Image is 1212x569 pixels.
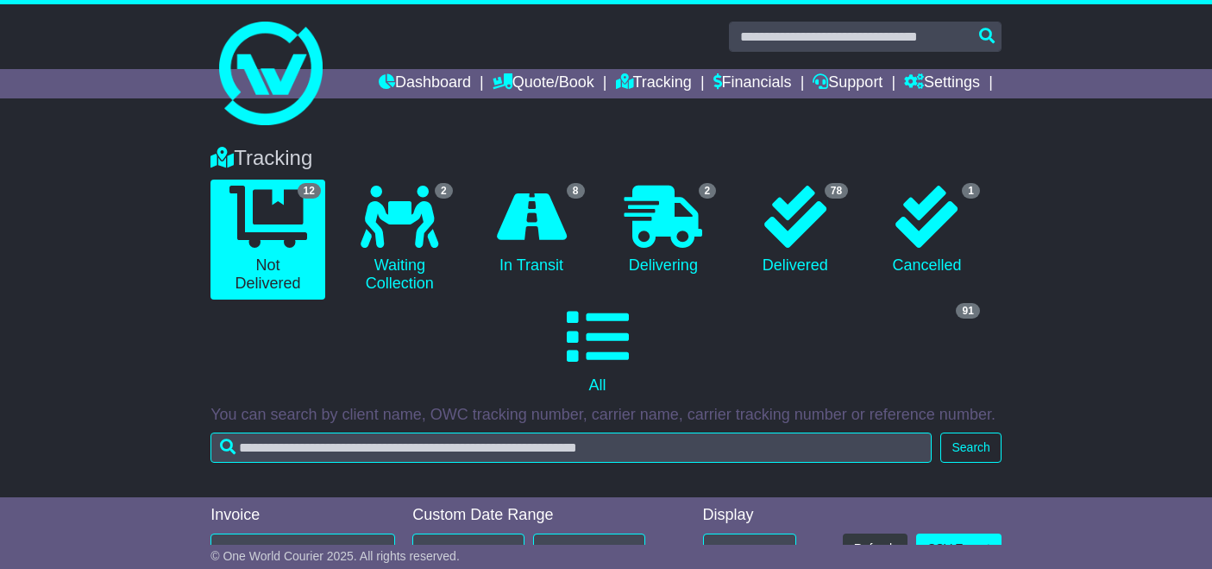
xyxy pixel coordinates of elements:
a: 2 Delivering [606,180,721,281]
button: Search [940,433,1001,463]
span: 2 [435,183,453,199]
div: Tracking [202,146,1010,171]
a: Support [813,69,882,98]
a: 91 All [210,300,984,401]
a: CSV Export [916,534,1002,564]
button: Refresh [843,534,907,564]
span: 91 [956,303,979,319]
span: 1 [962,183,980,199]
div: Custom Date Range [412,506,664,525]
a: Dashboard [379,69,471,98]
a: 8 In Transit [474,180,589,281]
a: 2 Waiting Collection [342,180,457,300]
p: You can search by client name, OWC tracking number, carrier name, carrier tracking number or refe... [210,406,1002,425]
span: 78 [825,183,848,199]
a: Settings [904,69,980,98]
a: Quote/Book [493,69,594,98]
div: Display [703,506,796,525]
span: 12 [298,183,321,199]
a: 78 Delivered [738,180,852,281]
span: 2 [699,183,717,199]
a: Tracking [616,69,692,98]
span: 8 [567,183,585,199]
span: © One World Courier 2025. All rights reserved. [210,549,460,563]
a: 12 Not Delivered [210,180,325,300]
a: 1 Cancelled [870,180,984,281]
a: Financials [713,69,792,98]
div: Invoice [210,506,395,525]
